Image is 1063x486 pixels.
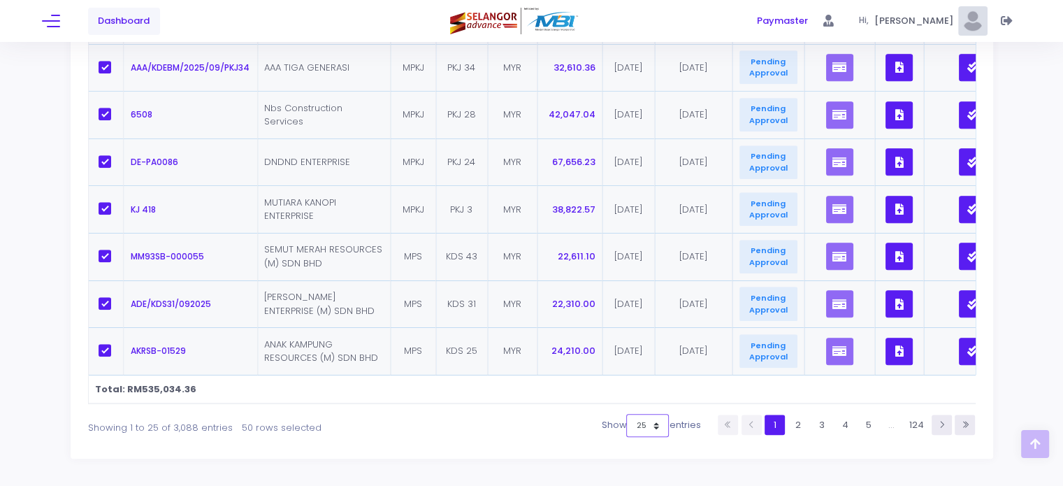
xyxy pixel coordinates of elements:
span: MM93SB-000055 [131,250,204,262]
span: AKRSB-01529 [131,345,186,357]
span: Pending Approval [739,145,797,179]
button: Click to submit to checker [959,54,986,81]
td: [DATE] [602,233,655,280]
td: MPS [391,280,436,328]
button: Click to submit to checker [959,148,986,176]
span: Hi, [859,15,874,27]
span: ANAK KAMPUNG RESOURCES (M) SDN BHD [264,338,378,365]
a: 5 [858,415,878,435]
span: ADE/KDS31/092025 [131,298,211,310]
button: Click to View, Upload, Download, and Delete Documents List [885,338,913,365]
td: [DATE] [602,138,655,186]
label: Show entries [601,414,700,436]
span: KJ 418 [131,203,156,215]
span: Nbs Construction Services [264,101,342,129]
td: [DATE] [655,91,732,138]
td: MYR [488,44,537,92]
span: AAA/KDEBM/2025/09/PKJ34 [131,62,250,73]
button: Click to submit to checker [959,101,986,129]
td: [DATE] [655,138,732,186]
span: Pending Approval [739,334,797,368]
td: KDS 31 [436,280,488,328]
button: Click to View, Upload, Download, and Delete Documents List [885,196,913,223]
td: PKJ 24 [436,138,488,186]
td: MYR [488,91,537,138]
td: [DATE] [602,44,655,92]
span: Pending Approval [739,192,797,226]
span: 6508 [131,108,152,120]
td: PKJ 28 [436,91,488,138]
td: MPKJ [391,185,436,233]
span: 67,656.23 [552,155,595,169]
a: 2 [788,415,808,435]
td: [DATE] [602,91,655,138]
img: Logo [450,8,581,35]
button: Click to View, Upload, Download, and Delete Documents List [885,148,913,176]
td: MPKJ [391,138,436,186]
span: 22,310.00 [552,297,595,310]
span: AAA TIGA GENERASI [264,61,349,74]
span: Pending Approval [739,98,797,131]
span: [PERSON_NAME] [874,14,957,28]
td: MYR [488,280,537,328]
button: Click to submit to checker [959,338,986,365]
td: [DATE] [602,185,655,233]
a: 4 [834,415,855,435]
span: Pending Approval [739,50,797,84]
a: Dashboard [88,8,160,35]
button: Click to submit to checker [959,196,986,223]
td: MYR [488,233,537,280]
td: KDS 25 [436,327,488,375]
span: 24,210.00 [551,344,595,357]
td: PKJ 34 [436,44,488,92]
button: Click to View, Upload, Download, and Delete Documents List [885,243,913,270]
span: MUTIARA KANOPI ENTERPRISE [264,196,336,223]
span: Paymaster [757,14,808,28]
td: MYR [488,185,537,233]
td: [DATE] [655,327,732,375]
button: Click to View, Upload, Download, and Delete Documents List [885,101,913,129]
img: Pic [958,6,988,36]
span: Pending Approval [739,287,797,320]
td: [DATE] [602,327,655,375]
td: KDS 43 [436,233,488,280]
span: 50 rows selected [242,421,321,434]
span: [PERSON_NAME] ENTERPRISE (M) SDN BHD [264,290,375,317]
span: 38,822.57 [552,203,595,216]
td: [DATE] [655,233,732,280]
button: Click to View, Upload, Download, and Delete Documents List [885,290,913,317]
td: [DATE] [655,185,732,233]
td: MYR [488,327,537,375]
td: MPKJ [391,91,436,138]
span: DE-PA0086 [131,156,178,168]
span: Pending Approval [739,240,797,273]
td: MPKJ [391,44,436,92]
span: 22,611.10 [558,250,595,263]
a: 3 [811,415,832,435]
button: Click to submit to checker [959,290,986,317]
td: MYR [488,138,537,186]
button: Click to View, Upload, Download, and Delete Documents List [885,54,913,81]
span: Dashboard [98,14,150,28]
td: [DATE] [655,280,732,328]
td: [DATE] [602,280,655,328]
th: Total: RM [89,376,1027,403]
select: Showentries [626,414,669,436]
button: Click to submit to checker [959,243,986,270]
td: [DATE] [655,44,732,92]
div: Showing 1 to 25 of 3,088 entries [88,413,450,435]
td: MPS [391,233,436,280]
span: SEMUT MERAH RESOURCES (M) SDN BHD [264,243,382,270]
span: 42,047.04 [549,108,595,121]
a: 1 [765,415,785,435]
span: DNDND ENTERPRISE [264,155,350,169]
span: 535,034.36 [142,383,196,396]
a: 124 [905,415,929,435]
td: MPS [391,327,436,375]
span: 32,610.36 [554,61,595,74]
td: PKJ 3 [436,185,488,233]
